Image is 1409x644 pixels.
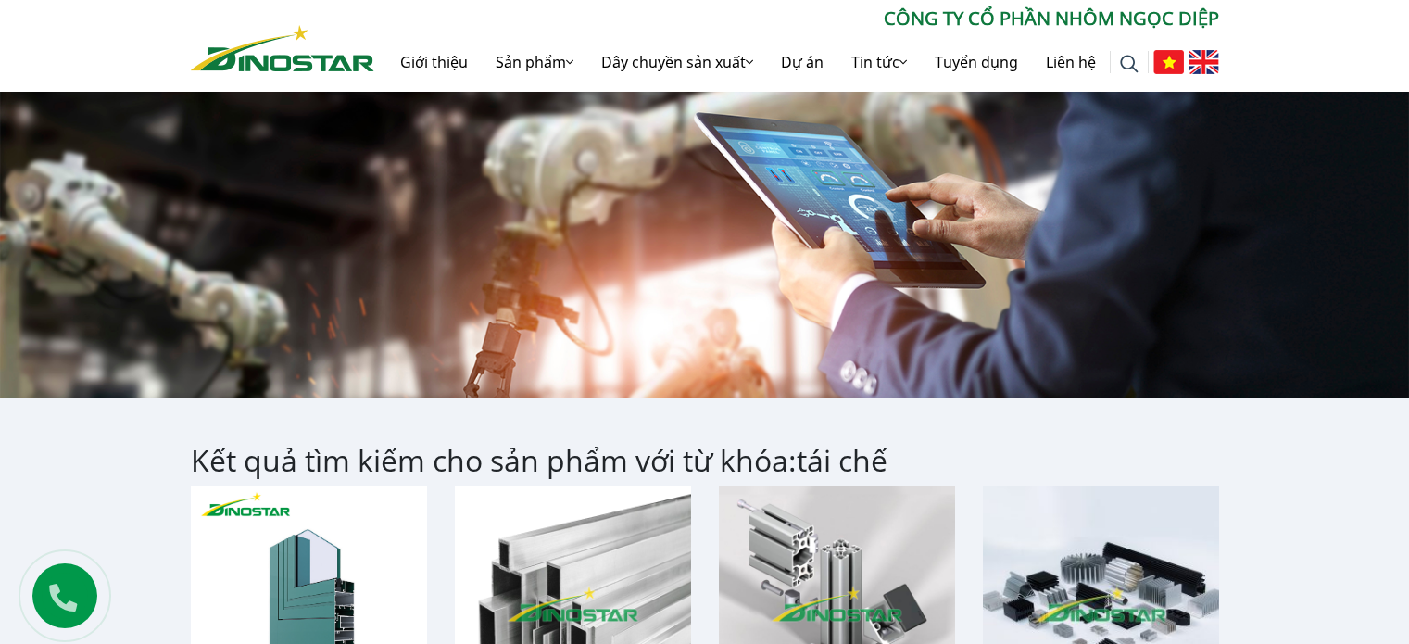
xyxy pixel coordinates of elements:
span: tái chế [797,440,887,480]
a: Tin tức [837,32,921,92]
p: CÔNG TY CỔ PHẦN NHÔM NGỌC DIỆP [374,5,1219,32]
a: Giới thiệu [386,32,482,92]
a: Dự án [767,32,837,92]
a: Liên hệ [1032,32,1110,92]
a: Tuyển dụng [921,32,1032,92]
h2: Kết quả tìm kiếm cho sản phẩm với từ khóa: [191,443,1219,478]
img: Nhôm Dinostar [191,25,374,71]
img: search [1120,55,1139,73]
img: Tiếng Việt [1153,50,1184,74]
a: Sản phẩm [482,32,587,92]
a: Dây chuyền sản xuất [587,32,767,92]
img: English [1189,50,1219,74]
